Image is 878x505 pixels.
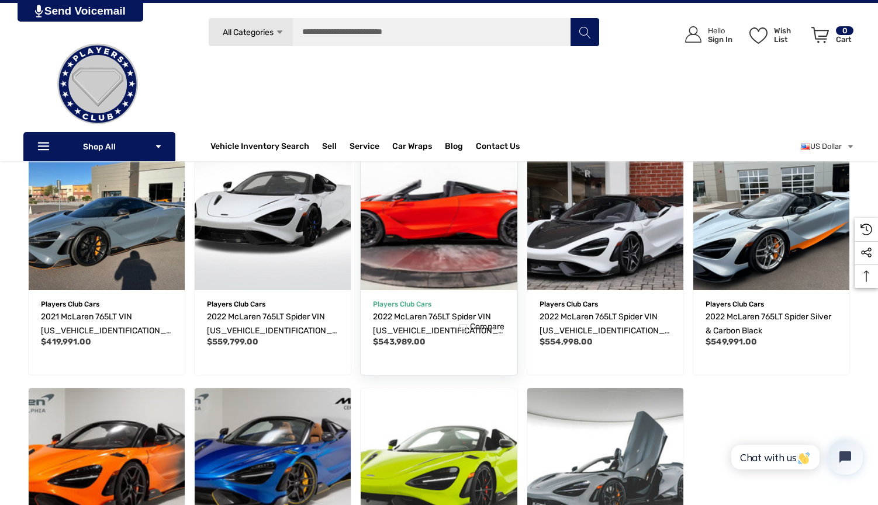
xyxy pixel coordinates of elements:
p: Players Club Cars [540,297,671,312]
span: 2021 McLaren 765LT VIN [US_VEHICLE_IDENTIFICATION_NUMBER] [41,312,172,350]
svg: Review Your Cart [811,27,829,43]
svg: Icon Line [36,140,54,154]
a: 2022 McLaren 765LT Spider VIN SBM14SCA2NW765196,$559,799.00 [207,310,338,338]
p: 0 [836,26,853,35]
a: Sell [322,135,350,158]
p: Shop All [23,132,175,161]
a: 2022 McLaren 765LT Spider Silver & Carbon Black,$549,991.00 [706,310,837,338]
span: $559,799.00 [207,337,258,347]
iframe: Tidio Chat [718,430,873,485]
p: Cart [836,35,853,44]
svg: Wish List [749,27,768,44]
a: 2022 McLaren 765LT Spider VIN SBM14SCA1NW765352,$543,989.00 [361,134,517,290]
img: For Sale 2022 McLaren 765LT Spider VIN SBM14SCA2NW765196 [195,134,351,290]
img: For Sale 2022 McLaren 765LT Spider VIN SBM14SCA1NW765352 [353,126,525,298]
span: $543,989.00 [373,337,426,347]
p: Hello [708,26,732,35]
svg: Recently Viewed [860,224,872,235]
span: 2022 McLaren 765LT Spider VIN [US_VEHICLE_IDENTIFICATION_NUMBER] [540,312,670,350]
p: Sign In [708,35,732,44]
a: Contact Us [476,141,520,154]
span: $554,998.00 [540,337,593,347]
span: Compare [470,322,505,332]
span: Sell [322,141,337,154]
a: Service [350,141,379,154]
span: 2022 McLaren 765LT Spider VIN [US_VEHICLE_IDENTIFICATION_NUMBER] [373,312,504,350]
a: 2022 McLaren 765LT Spider VIN SBM14SCA2NW765196,$559,799.00 [195,134,351,290]
a: Vehicle Inventory Search [210,141,309,154]
p: Players Club Cars [207,297,338,312]
img: PjwhLS0gR2VuZXJhdG9yOiBHcmF2aXQuaW8gLS0+PHN2ZyB4bWxucz0iaHR0cDovL3d3dy53My5vcmcvMjAwMC9zdmciIHhtb... [35,5,43,18]
a: All Categories Icon Arrow Down Icon Arrow Up [208,18,293,47]
svg: Icon Arrow Down [154,142,163,151]
a: 2022 McLaren 765LT Spider Silver & Carbon Black,$549,991.00 [693,134,849,290]
a: Cart with 0 items [806,15,855,60]
span: $419,991.00 [41,337,91,347]
p: Wish List [774,26,805,44]
span: 2022 McLaren 765LT Spider Silver & Carbon Black [706,312,831,336]
p: Players Club Cars [373,297,504,312]
img: For Sale 2022 McLaren 765LT Spider VIN SBM14SCA4NW765541 [527,134,683,290]
a: Sign in [672,15,738,55]
a: Wish List Wish List [744,15,806,55]
a: 2022 McLaren 765LT Spider VIN SBM14SCA4NW765541,$554,998.00 [527,134,683,290]
a: 2021 McLaren 765LT VIN SBM14RCA8MW765615,$419,991.00 [29,134,185,290]
span: Car Wraps [392,141,432,154]
a: 2021 McLaren 765LT VIN SBM14RCA8MW765615,$419,991.00 [41,310,172,338]
svg: Icon User Account [685,26,701,43]
a: Blog [445,141,463,154]
p: Players Club Cars [706,297,837,312]
svg: Top [855,270,878,282]
a: 2022 McLaren 765LT Spider VIN SBM14SCA4NW765541,$554,998.00 [540,310,671,338]
img: For Sale 2021 McLaren 765LT VIN SBM14RCA8MW765615 [29,134,185,290]
span: $549,991.00 [706,337,757,347]
span: 2022 McLaren 765LT Spider VIN [US_VEHICLE_IDENTIFICATION_NUMBER] [207,312,338,350]
img: For Sale 2022 McLaren 765LT Spider Silver & Carbon Black [693,134,849,290]
img: Players Club | Cars For Sale [39,26,156,142]
a: USD [801,135,855,158]
button: Search [570,18,599,47]
span: All Categories [222,27,273,37]
svg: Social Media [860,247,872,259]
svg: Icon Arrow Down [275,28,284,37]
a: 2022 McLaren 765LT Spider VIN SBM14SCA1NW765352,$543,989.00 [373,310,504,338]
p: Players Club Cars [41,297,172,312]
a: Car Wraps [392,135,445,158]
